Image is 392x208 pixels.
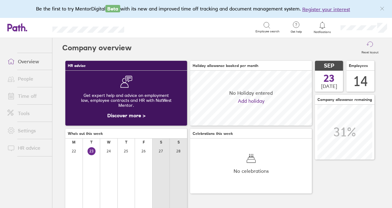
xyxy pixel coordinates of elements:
span: No celebrations [234,168,269,174]
h2: Company overview [62,38,132,58]
a: Overview [2,55,52,68]
span: SEP [324,63,334,69]
span: Beta [105,5,120,12]
div: S [160,140,162,144]
button: Reset layout [358,38,382,58]
span: Celebrations this week [193,131,233,136]
span: HR advice [68,64,86,68]
a: Add holiday [238,98,264,104]
a: HR advice [2,142,52,154]
span: Company allowance remaining [317,98,372,102]
span: No Holiday entered [229,90,273,96]
div: T [90,140,92,144]
div: W [107,140,111,144]
span: Get help [286,30,306,34]
div: M [72,140,76,144]
a: Settings [2,124,52,137]
div: T [125,140,127,144]
span: Who's out this week [68,131,103,136]
div: F [143,140,145,144]
span: [DATE] [321,83,337,89]
div: Get expert help and advice on employment law, employee contracts and HR with NatWest Mentor. [70,88,182,113]
div: S [178,140,180,144]
span: Holiday allowance booked per month [193,64,258,68]
div: 14 [353,73,368,89]
a: Notifications [312,21,333,34]
a: Discover more > [107,112,145,119]
div: Be the first to try MentorDigital with its new and improved time off tracking and document manage... [36,5,356,13]
a: Tools [2,107,52,119]
span: Notifications [312,30,333,34]
a: Time off [2,90,52,102]
label: Reset layout [358,49,382,54]
span: Employees [349,64,368,68]
div: Search [141,24,157,30]
span: 23 [324,73,335,83]
a: People [2,73,52,85]
span: Employee search [255,30,280,33]
button: Register your interest [302,6,350,13]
